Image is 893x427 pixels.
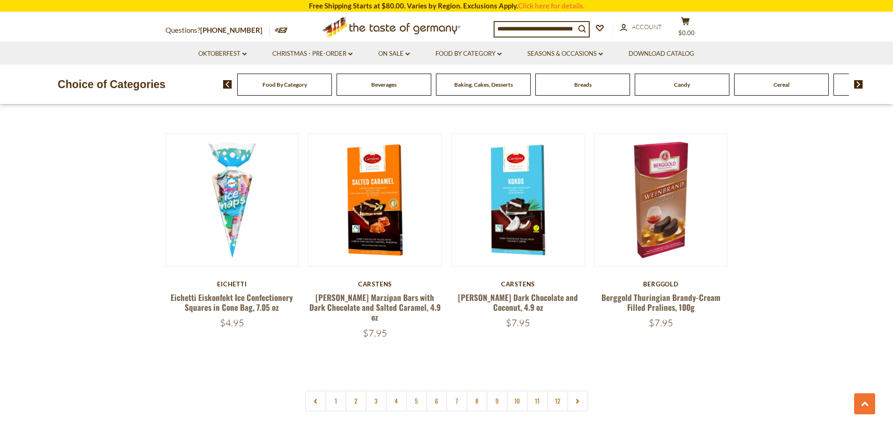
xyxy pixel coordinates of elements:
[527,49,603,59] a: Seasons & Occasions
[674,81,690,88] a: Candy
[435,49,502,59] a: Food By Category
[466,390,488,412] a: 8
[426,390,447,412] a: 6
[672,17,700,40] button: $0.00
[308,280,442,288] div: Carstens
[595,134,728,266] img: Berggold Thuringian Brandy-Cream Filled Pralines, 100g
[547,390,568,412] a: 12
[574,81,592,88] a: Breads
[309,292,441,323] a: [PERSON_NAME] Marzipan Bars with Dark Chocolate and Salted Caramel, 4.9 oz
[171,292,293,313] a: Eichetti Eiskonfekt Ice Confectionery Squares in Cone Bag, 7.05 oz
[507,390,528,412] a: 10
[629,49,694,59] a: Download Catalog
[263,81,307,88] a: Food By Category
[487,390,508,412] a: 9
[345,390,367,412] a: 2
[446,390,467,412] a: 7
[649,317,673,329] span: $7.95
[506,317,530,329] span: $7.95
[386,390,407,412] a: 4
[165,24,270,37] p: Questions?
[452,134,585,266] img: Carstens Luebecker Dark Chocolate and Coconut, 4.9 oz
[632,23,662,30] span: Account
[309,134,442,266] img: Carstens Luebecker Marzipan Bars with Dark Chocolate and Salted Caramel, 4.9 oz
[451,280,585,288] div: Carstens
[527,390,548,412] a: 11
[678,29,695,37] span: $0.00
[272,49,353,59] a: Christmas - PRE-ORDER
[406,390,427,412] a: 5
[166,134,299,266] img: Eichetti Eiskonfekt Ice Confectionery Squares in Cone Bag, 7.05 oz
[773,81,789,88] a: Cereal
[371,81,397,88] a: Beverages
[378,49,410,59] a: On Sale
[620,22,662,32] a: Account
[601,292,720,313] a: Berggold Thuringian Brandy-Cream Filled Pralines, 100g
[325,390,346,412] a: 1
[200,26,263,34] a: [PHONE_NUMBER]
[366,390,387,412] a: 3
[518,1,585,10] a: Click here for details.
[594,280,728,288] div: Berggold
[198,49,247,59] a: Oktoberfest
[220,317,244,329] span: $4.95
[165,280,299,288] div: Eichetti
[363,327,387,339] span: $7.95
[454,81,513,88] a: Baking, Cakes, Desserts
[223,80,232,89] img: previous arrow
[854,80,863,89] img: next arrow
[458,292,578,313] a: [PERSON_NAME] Dark Chocolate and Coconut, 4.9 oz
